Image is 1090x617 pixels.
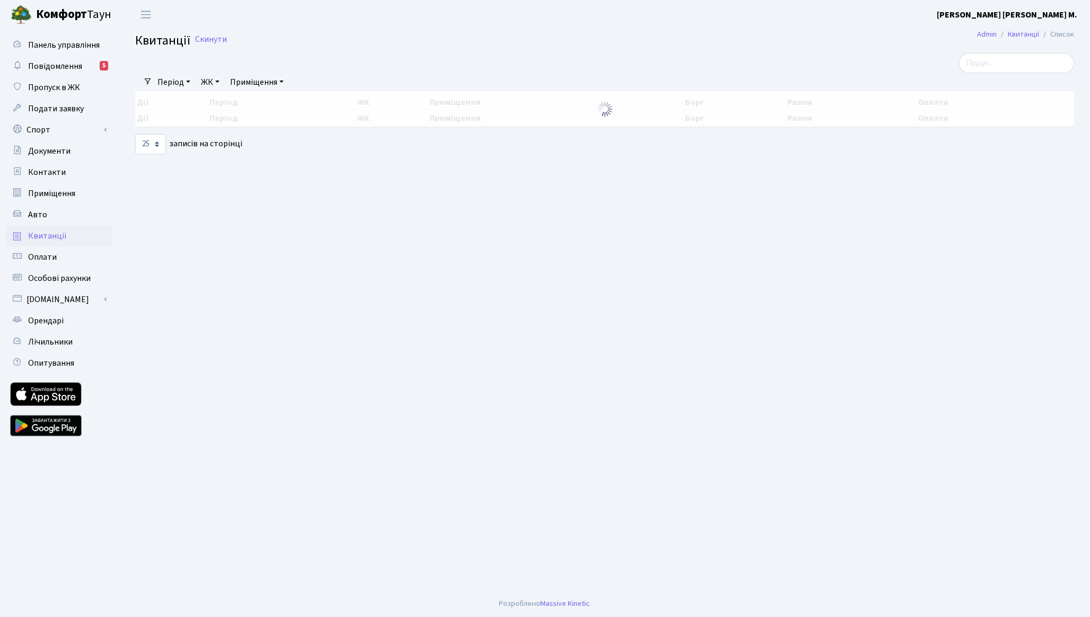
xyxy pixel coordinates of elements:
[5,204,111,225] a: Авто
[28,103,84,114] span: Подати заявку
[5,119,111,140] a: Спорт
[133,6,159,23] button: Переключити навігацію
[5,289,111,310] a: [DOMAIN_NAME]
[28,336,73,348] span: Лічильники
[28,166,66,178] span: Контакти
[153,73,195,91] a: Період
[135,31,190,50] span: Квитанції
[977,29,997,40] a: Admin
[5,183,111,204] a: Приміщення
[28,315,64,327] span: Орендарі
[5,225,111,246] a: Квитанції
[5,56,111,77] a: Повідомлення5
[28,230,67,242] span: Квитанції
[5,268,111,289] a: Особові рахунки
[540,598,590,609] a: Massive Kinetic
[28,251,57,263] span: Оплати
[5,77,111,98] a: Пропуск в ЖК
[28,60,82,72] span: Повідомлення
[5,140,111,162] a: Документи
[226,73,288,91] a: Приміщення
[5,162,111,183] a: Контакти
[36,6,87,23] b: Комфорт
[28,272,91,284] span: Особові рахунки
[135,134,242,154] label: записів на сторінці
[28,357,74,369] span: Опитування
[5,34,111,56] a: Панель управління
[28,82,80,93] span: Пропуск в ЖК
[36,6,111,24] span: Таун
[135,134,166,154] select: записів на сторінці
[1039,29,1074,40] li: Список
[499,598,591,610] div: Розроблено .
[5,331,111,352] a: Лічильники
[937,9,1077,21] b: [PERSON_NAME] [PERSON_NAME] М.
[28,39,100,51] span: Панель управління
[28,188,75,199] span: Приміщення
[5,98,111,119] a: Подати заявку
[961,23,1090,46] nav: breadcrumb
[5,246,111,268] a: Оплати
[5,352,111,374] a: Опитування
[937,8,1077,21] a: [PERSON_NAME] [PERSON_NAME] М.
[28,145,71,157] span: Документи
[959,53,1074,73] input: Пошук...
[11,4,32,25] img: logo.png
[197,73,224,91] a: ЖК
[195,34,227,45] a: Скинути
[28,209,47,221] span: Авто
[596,101,613,118] img: Обробка...
[5,310,111,331] a: Орендарі
[1008,29,1039,40] a: Квитанції
[100,61,108,70] div: 5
